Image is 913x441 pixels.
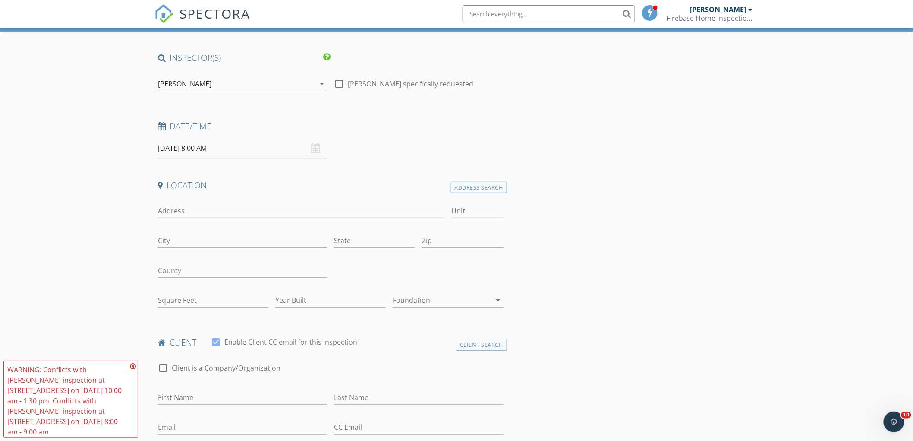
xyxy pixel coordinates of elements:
[901,412,911,419] span: 10
[667,14,753,22] div: Firebase Home Inspections
[179,4,250,22] span: SPECTORA
[154,4,173,23] img: The Best Home Inspection Software - Spectora
[158,52,331,63] h4: INSPECTOR(S)
[456,339,507,351] div: Client Search
[884,412,904,432] iframe: Intercom live chat
[317,79,327,89] i: arrow_drop_down
[158,80,211,88] div: [PERSON_NAME]
[158,121,504,132] h4: Date/Time
[224,338,357,346] label: Enable Client CC email for this inspection
[158,138,327,159] input: Select date
[158,180,504,191] h4: Location
[172,364,280,372] label: Client is a Company/Organization
[463,5,635,22] input: Search everything...
[158,337,504,348] h4: client
[451,182,507,194] div: Address Search
[690,5,746,14] div: [PERSON_NAME]
[154,12,250,30] a: SPECTORA
[7,365,127,437] div: WARNING: Conflicts with [PERSON_NAME] inspection at [STREET_ADDRESS] on [DATE] 10:00 am - 1:30 pm...
[493,295,504,305] i: arrow_drop_down
[348,79,473,88] label: [PERSON_NAME] specifically requested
